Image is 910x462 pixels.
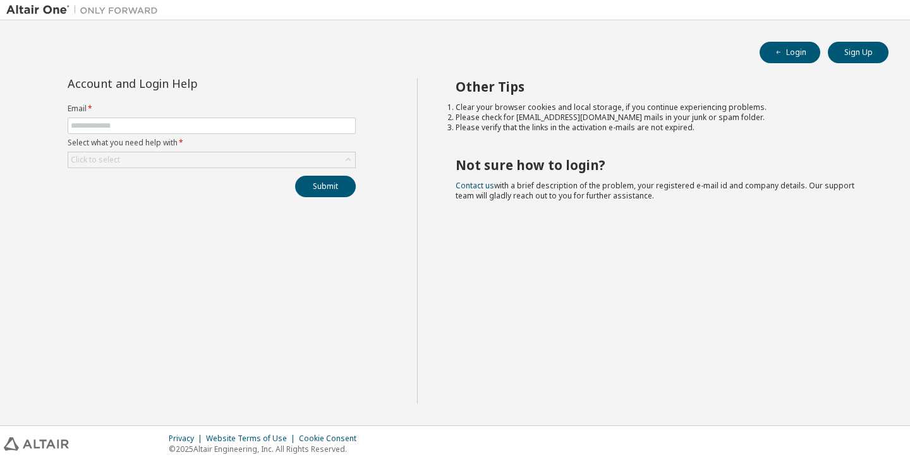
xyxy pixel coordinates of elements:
[4,437,69,451] img: altair_logo.svg
[206,434,299,444] div: Website Terms of Use
[456,78,866,95] h2: Other Tips
[456,180,854,201] span: with a brief description of the problem, your registered e-mail id and company details. Our suppo...
[456,102,866,112] li: Clear your browser cookies and local storage, if you continue experiencing problems.
[299,434,364,444] div: Cookie Consent
[6,4,164,16] img: Altair One
[456,157,866,173] h2: Not sure how to login?
[68,104,356,114] label: Email
[828,42,889,63] button: Sign Up
[295,176,356,197] button: Submit
[760,42,820,63] button: Login
[456,112,866,123] li: Please check for [EMAIL_ADDRESS][DOMAIN_NAME] mails in your junk or spam folder.
[71,155,120,165] div: Click to select
[68,138,356,148] label: Select what you need help with
[169,434,206,444] div: Privacy
[169,444,364,454] p: © 2025 Altair Engineering, Inc. All Rights Reserved.
[456,180,494,191] a: Contact us
[68,78,298,88] div: Account and Login Help
[68,152,355,167] div: Click to select
[456,123,866,133] li: Please verify that the links in the activation e-mails are not expired.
